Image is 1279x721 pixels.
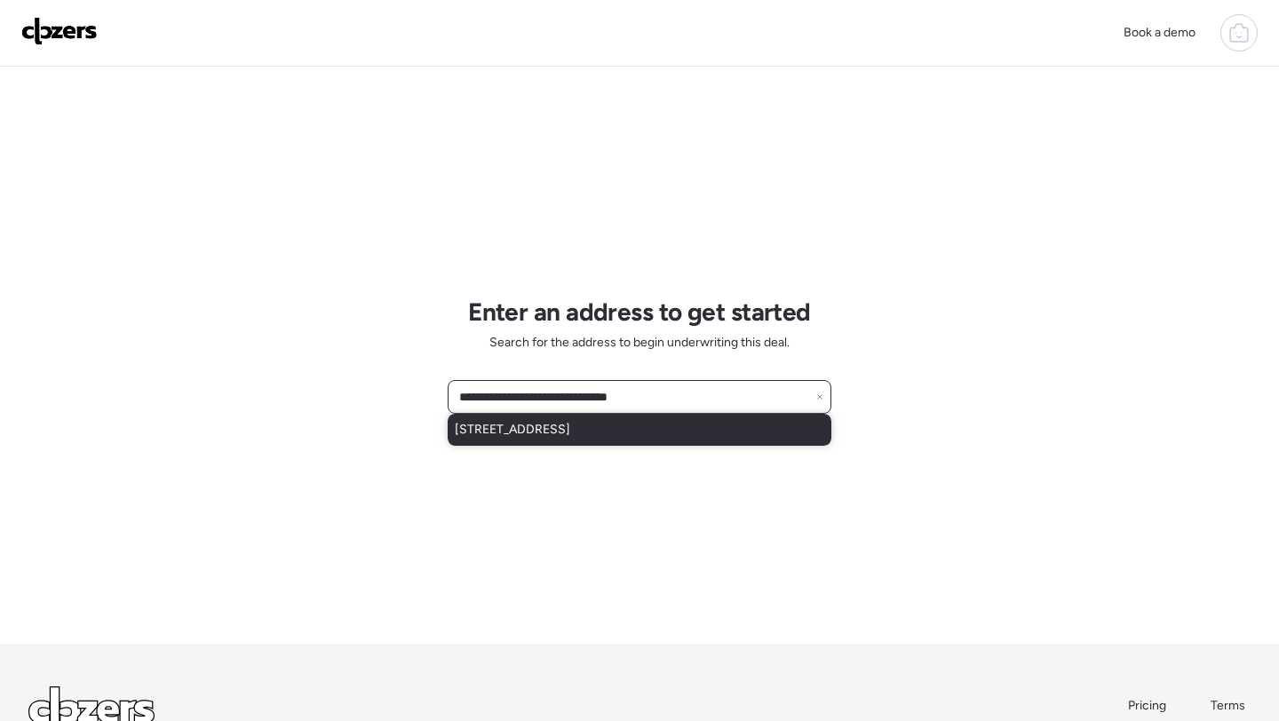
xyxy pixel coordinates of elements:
[1128,697,1168,715] a: Pricing
[1124,25,1196,40] span: Book a demo
[1211,698,1245,713] span: Terms
[455,421,570,439] span: [STREET_ADDRESS]
[1128,698,1166,713] span: Pricing
[468,297,811,327] h1: Enter an address to get started
[1211,697,1251,715] a: Terms
[489,334,790,352] span: Search for the address to begin underwriting this deal.
[21,17,98,45] img: Logo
